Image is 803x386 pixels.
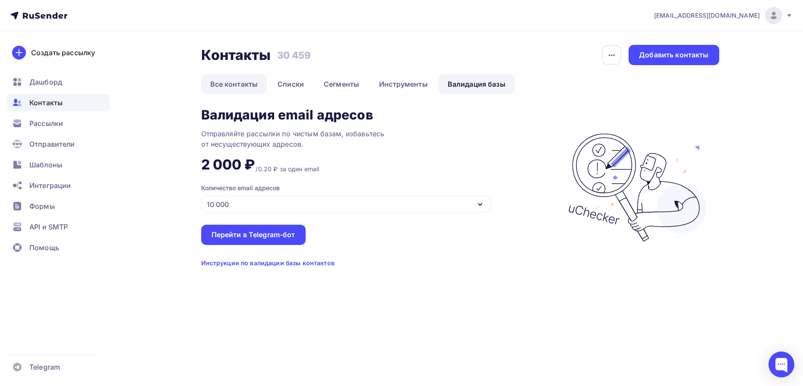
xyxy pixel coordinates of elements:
span: [EMAIL_ADDRESS][DOMAIN_NAME] [654,11,760,20]
a: Инструменты [370,74,437,94]
div: Отправляйте рассылки по чистым базам, избавьтесь от несуществующих адресов. [201,129,417,149]
a: Контакты [7,94,110,111]
span: Отправители [29,139,75,149]
div: /0.20 ₽ за один email [256,165,319,173]
div: Добавить контакты [639,50,708,60]
span: Помощь [29,242,59,253]
span: Контакты [29,97,63,108]
span: Дашборд [29,77,62,87]
a: Все контакты [201,74,267,94]
span: Шаблоны [29,160,62,170]
a: Списки [269,74,313,94]
a: [EMAIL_ADDRESS][DOMAIN_NAME] [654,7,793,24]
button: Количество email адресов 10 000 [201,184,523,213]
div: Перейти в Telegram-бот [212,230,295,240]
div: 2 000 ₽ [201,156,255,173]
a: Формы [7,198,110,215]
a: Сегменты [315,74,368,94]
a: Дашборд [7,73,110,91]
span: Рассылки [29,118,63,129]
div: 10 000 [207,199,229,210]
a: Отправители [7,135,110,153]
a: Валидация базы [439,74,515,94]
a: Рассылки [7,115,110,132]
div: Создать рассылку [31,47,95,58]
h2: Контакты [201,47,271,64]
span: Интеграции [29,180,71,191]
span: Telegram [29,362,60,372]
h3: 30 459 [277,49,311,61]
div: Количество email адресов [201,184,280,192]
div: Инструкции по валидации базы контактов [201,259,335,267]
div: Валидация email адресов [201,108,373,122]
span: Формы [29,201,55,211]
span: API и SMTP [29,222,68,232]
a: Шаблоны [7,156,110,173]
